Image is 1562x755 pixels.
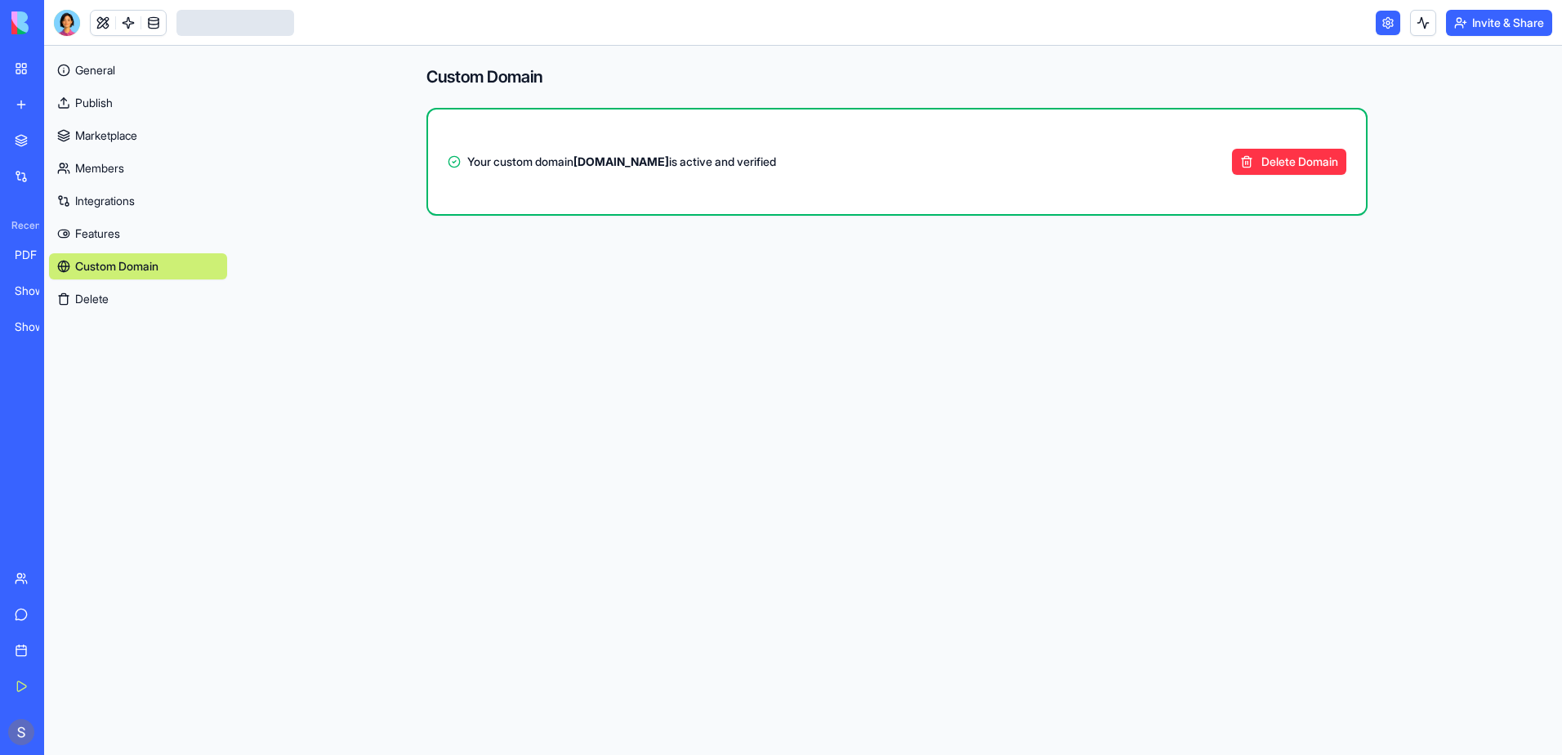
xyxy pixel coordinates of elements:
a: PDF Viewer [5,239,70,271]
img: ACg8ocJg4p_dPqjhSL03u1SIVTGQdpy5AIiJU7nt3TQW-L-gyDNKzg=s96-c [8,719,34,745]
a: Members [49,155,227,181]
a: Features [49,221,227,247]
a: Integrations [49,188,227,214]
div: ShowMeTheBunnies [15,283,60,299]
a: General [49,57,227,83]
img: logo [11,11,113,34]
button: Delete [49,286,227,312]
a: Publish [49,90,227,116]
div: PDF Viewer [15,247,60,263]
a: Marketplace [49,123,227,149]
a: ShowMeTheBunnies [5,275,70,307]
a: ShowMeTheBunnies [5,310,70,343]
button: Invite & Share [1446,10,1552,36]
span: Recent [5,219,39,232]
button: Delete Domain [1232,149,1346,175]
div: ShowMeTheBunnies [15,319,60,335]
a: Custom Domain [49,253,227,279]
h4: Custom Domain [426,65,1368,88]
span: Your custom domain is active and verified [467,154,776,170]
strong: [DOMAIN_NAME] [573,154,669,168]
